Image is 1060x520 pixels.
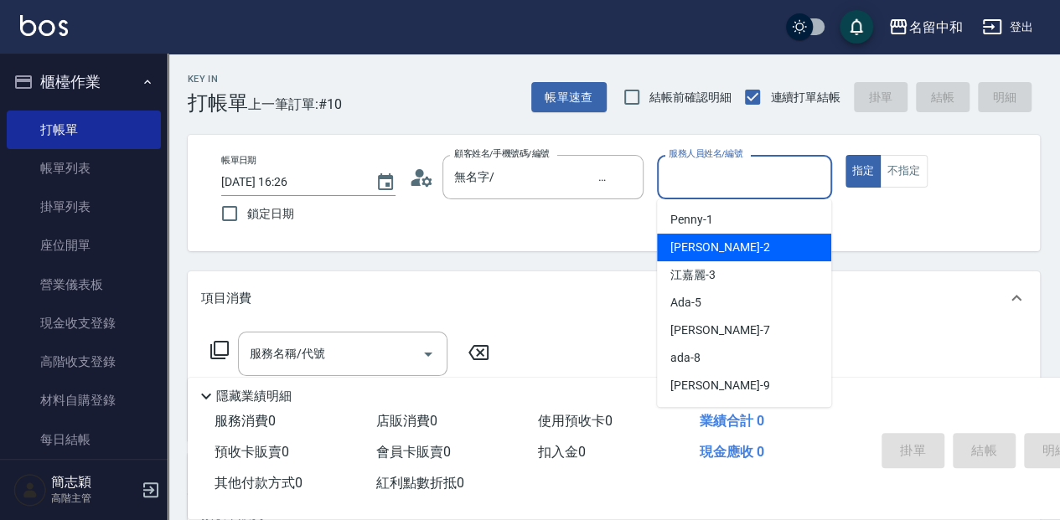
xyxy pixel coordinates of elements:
[51,474,137,491] h5: 簡志穎
[7,304,161,342] a: 現金收支登錄
[51,491,137,506] p: 高階主管
[247,205,294,223] span: 鎖定日期
[880,155,927,188] button: 不指定
[215,444,289,460] span: 預收卡販賣 0
[908,17,962,38] div: 名留中和
[670,211,713,229] span: Penny -1
[221,154,256,167] label: 帳單日期
[7,459,161,497] a: 排班表
[7,265,161,304] a: 營業儀表板
[670,404,711,422] span: 涵涵 -15
[670,349,701,367] span: ada -8
[188,74,248,85] h2: Key In
[216,388,292,405] p: 隱藏業績明細
[700,413,764,429] span: 業績合計 0
[7,188,161,226] a: 掛單列表
[454,147,550,160] label: 顧客姓名/手機號碼/編號
[7,149,161,188] a: 帳單列表
[7,226,161,265] a: 座位開單
[670,322,769,339] span: [PERSON_NAME] -7
[7,381,161,420] a: 材料自購登錄
[770,89,840,106] span: 連續打單結帳
[700,444,764,460] span: 現金應收 0
[376,475,464,491] span: 紅利點數折抵 0
[538,444,586,460] span: 扣入金 0
[221,168,359,196] input: YYYY/MM/DD hh:mm
[7,420,161,459] a: 每日結帳
[20,15,68,36] img: Logo
[7,111,161,149] a: 打帳單
[188,271,1040,325] div: 項目消費
[670,239,769,256] span: [PERSON_NAME] -2
[840,10,873,44] button: save
[669,147,742,160] label: 服務人員姓名/編號
[670,266,716,284] span: 江嘉麗 -3
[188,91,248,115] h3: 打帳單
[845,155,882,188] button: 指定
[670,377,769,394] span: [PERSON_NAME] -9
[649,89,732,106] span: 結帳前確認明細
[415,341,442,368] button: Open
[248,94,342,115] span: 上一筆訂單:#10
[531,82,607,113] button: 帳單速查
[670,294,701,311] span: Ada -5
[365,162,406,203] button: Choose date, selected date is 2025-10-14
[215,475,302,491] span: 其他付款方式 0
[882,10,969,44] button: 名留中和
[201,290,251,307] p: 項目消費
[13,473,47,507] img: Person
[215,413,276,429] span: 服務消費 0
[975,12,1040,43] button: 登出
[7,60,161,104] button: 櫃檯作業
[538,413,613,429] span: 使用預收卡 0
[376,444,451,460] span: 會員卡販賣 0
[376,413,437,429] span: 店販消費 0
[7,342,161,381] a: 高階收支登錄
